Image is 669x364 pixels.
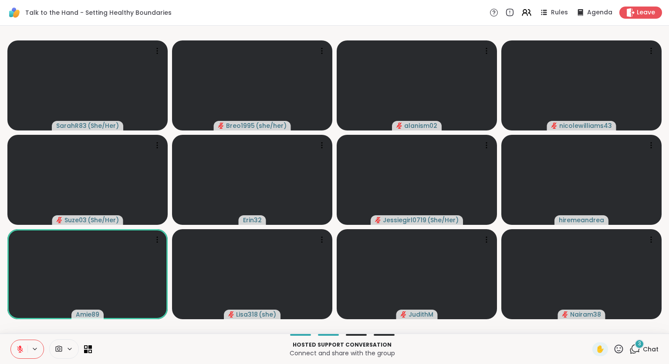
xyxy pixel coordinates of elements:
p: Connect and share with the group [97,349,587,357]
span: SarahR83 [56,121,87,130]
span: Breo1995 [226,121,255,130]
span: Agenda [587,8,612,17]
span: ( She/Her ) [88,121,119,130]
p: Hosted support conversation [97,341,587,349]
span: Lisa318 [236,310,258,319]
span: 3 [638,340,641,347]
span: ( She/Her ) [88,216,119,224]
span: audio-muted [551,123,557,129]
span: ✋ [596,344,605,354]
span: Rules [551,8,568,17]
span: Jessiegirl0719 [383,216,426,224]
span: Amie89 [76,310,99,319]
img: ShareWell Logomark [7,5,22,20]
span: audio-muted [228,311,234,317]
span: Suze03 [64,216,87,224]
span: audio-muted [375,217,381,223]
span: ( she/her ) [256,121,287,130]
span: hiremeandrea [559,216,604,224]
span: audio-muted [218,123,224,129]
span: Leave [637,8,655,17]
span: Chat [643,345,659,354]
span: alanism02 [404,121,437,130]
span: audio-muted [401,311,407,317]
span: JudithM [409,310,433,319]
span: Nairam38 [570,310,601,319]
span: ( She/Her ) [427,216,459,224]
span: audio-muted [57,217,63,223]
span: Talk to the Hand - Setting Healthy Boundaries [25,8,172,17]
span: audio-muted [396,123,402,129]
span: nicolewilliams43 [559,121,612,130]
span: ( she ) [259,310,276,319]
span: Erin32 [243,216,262,224]
span: audio-muted [562,311,568,317]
